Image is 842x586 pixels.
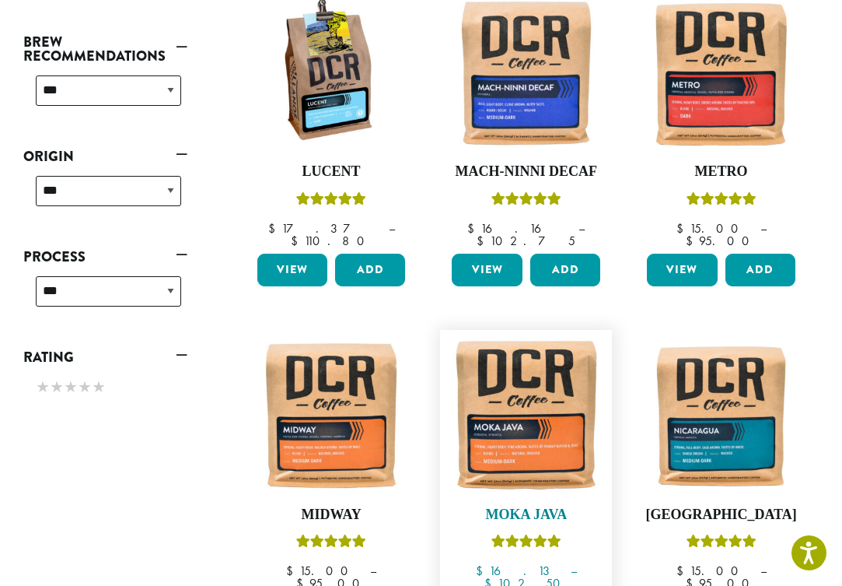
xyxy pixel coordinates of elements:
a: Process [23,244,187,270]
a: Rating [23,344,187,370]
div: Process [23,270,187,325]
div: Rated 5.00 out of 5 [491,532,561,556]
button: Add [335,254,405,286]
span: $ [467,220,480,237]
div: Rated 5.00 out of 5 [687,190,756,213]
div: Rated 5.00 out of 5 [296,532,366,556]
span: $ [476,563,489,579]
span: ★ [36,376,50,398]
span: $ [686,233,699,249]
span: ★ [50,376,64,398]
div: Brew Recommendations [23,69,187,125]
span: – [760,220,767,237]
bdi: 95.00 [686,233,756,249]
span: $ [268,220,281,237]
h4: Mach-Ninni Decaf [448,163,604,181]
span: ★ [64,376,78,398]
button: Add [725,254,795,286]
span: $ [291,233,304,249]
div: Rated 5.00 out of 5 [687,532,756,556]
span: $ [286,563,299,579]
a: View [647,254,717,286]
span: $ [477,233,490,249]
div: Rating [23,370,187,406]
h4: [GEOGRAPHIC_DATA] [643,507,799,524]
bdi: 15.00 [286,563,355,579]
bdi: 15.00 [676,563,746,579]
bdi: 17.37 [268,220,374,237]
h4: Lucent [253,163,410,181]
span: – [389,220,395,237]
button: Add [530,254,600,286]
bdi: 16.16 [467,220,564,237]
a: View [452,254,522,286]
span: – [370,563,376,579]
img: Midway-12oz-300x300.jpg [253,338,410,494]
bdi: 102.75 [477,233,575,249]
img: Nicaragua-12oz-300x300.jpg [643,338,799,494]
h4: Midway [253,507,410,524]
span: – [578,220,585,237]
span: – [571,563,577,579]
h4: Moka Java [448,507,604,524]
a: Brew Recommendations [23,29,187,69]
h4: Metro [643,163,799,181]
span: ★ [78,376,92,398]
div: Rated 5.00 out of 5 [296,190,366,213]
a: View [257,254,327,286]
bdi: 110.80 [291,233,372,249]
span: $ [676,220,690,237]
bdi: 15.00 [676,220,746,237]
img: Moka-Java-12oz-300x300.jpg [448,338,604,494]
div: Rated 5.00 out of 5 [491,190,561,213]
a: Origin [23,143,187,170]
bdi: 16.13 [476,563,556,579]
span: ★ [92,376,106,398]
span: – [760,563,767,579]
div: Origin [23,170,187,225]
span: $ [676,563,690,579]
